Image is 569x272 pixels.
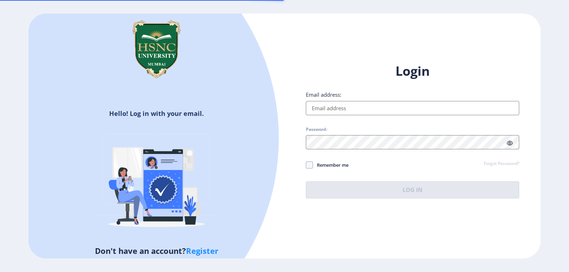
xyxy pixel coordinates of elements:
input: Email address [306,101,519,115]
img: Verified-rafiki.svg [94,121,219,245]
label: Email address: [306,91,341,98]
button: Log In [306,181,519,198]
a: Register [186,245,218,256]
label: Password: [306,127,327,132]
span: Remember me [313,161,349,169]
a: Forgot Password? [484,161,519,167]
h1: Login [306,63,519,80]
img: hsnc.png [121,14,192,85]
h5: Don't have an account? [34,245,279,256]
